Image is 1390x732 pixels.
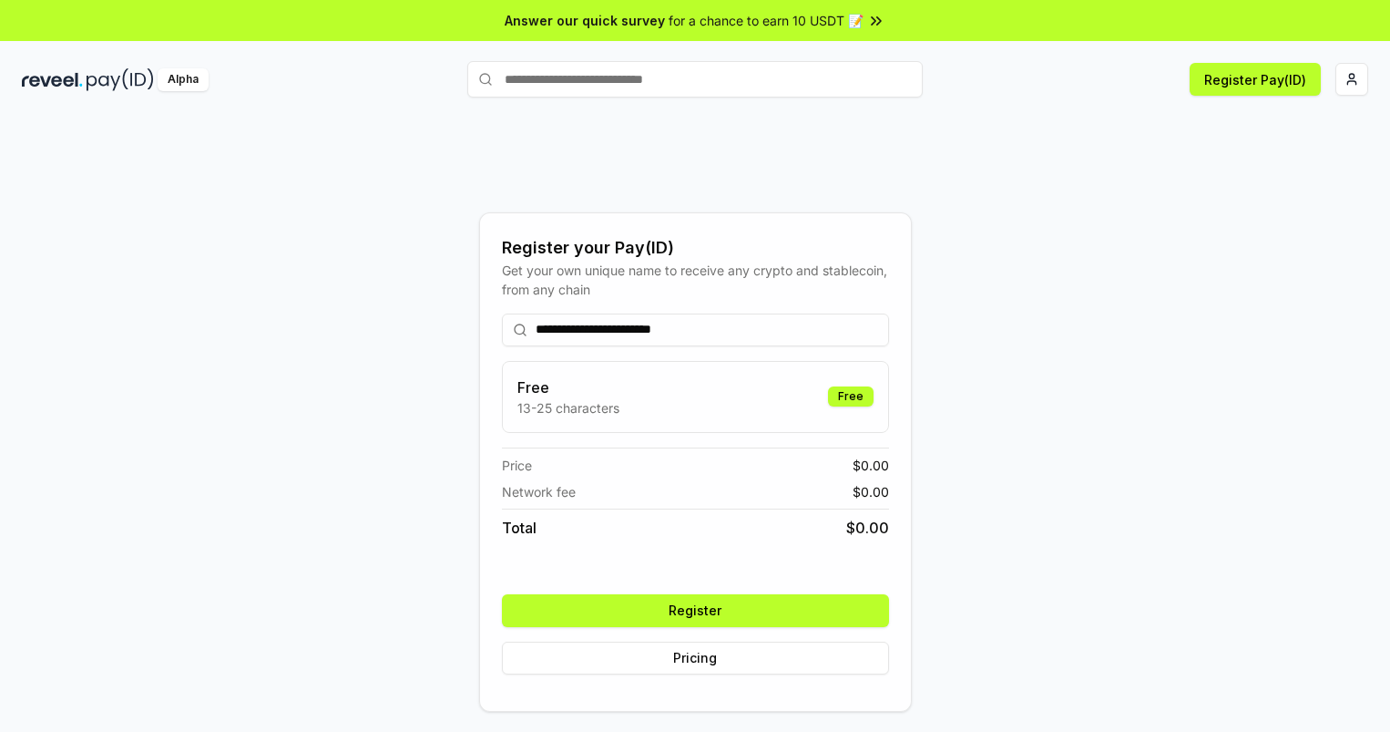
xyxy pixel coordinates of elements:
[853,482,889,501] span: $ 0.00
[828,387,874,407] div: Free
[669,11,864,30] span: for a chance to earn 10 USDT 📝
[502,594,889,627] button: Register
[502,235,889,261] div: Register your Pay(ID)
[505,11,665,30] span: Answer our quick survey
[517,398,619,418] p: 13-25 characters
[502,642,889,675] button: Pricing
[502,517,537,539] span: Total
[846,517,889,539] span: $ 0.00
[1190,63,1321,96] button: Register Pay(ID)
[502,456,532,475] span: Price
[22,68,83,91] img: reveel_dark
[158,68,209,91] div: Alpha
[502,261,889,299] div: Get your own unique name to receive any crypto and stablecoin, from any chain
[502,482,576,501] span: Network fee
[853,456,889,475] span: $ 0.00
[517,376,619,398] h3: Free
[87,68,154,91] img: pay_id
